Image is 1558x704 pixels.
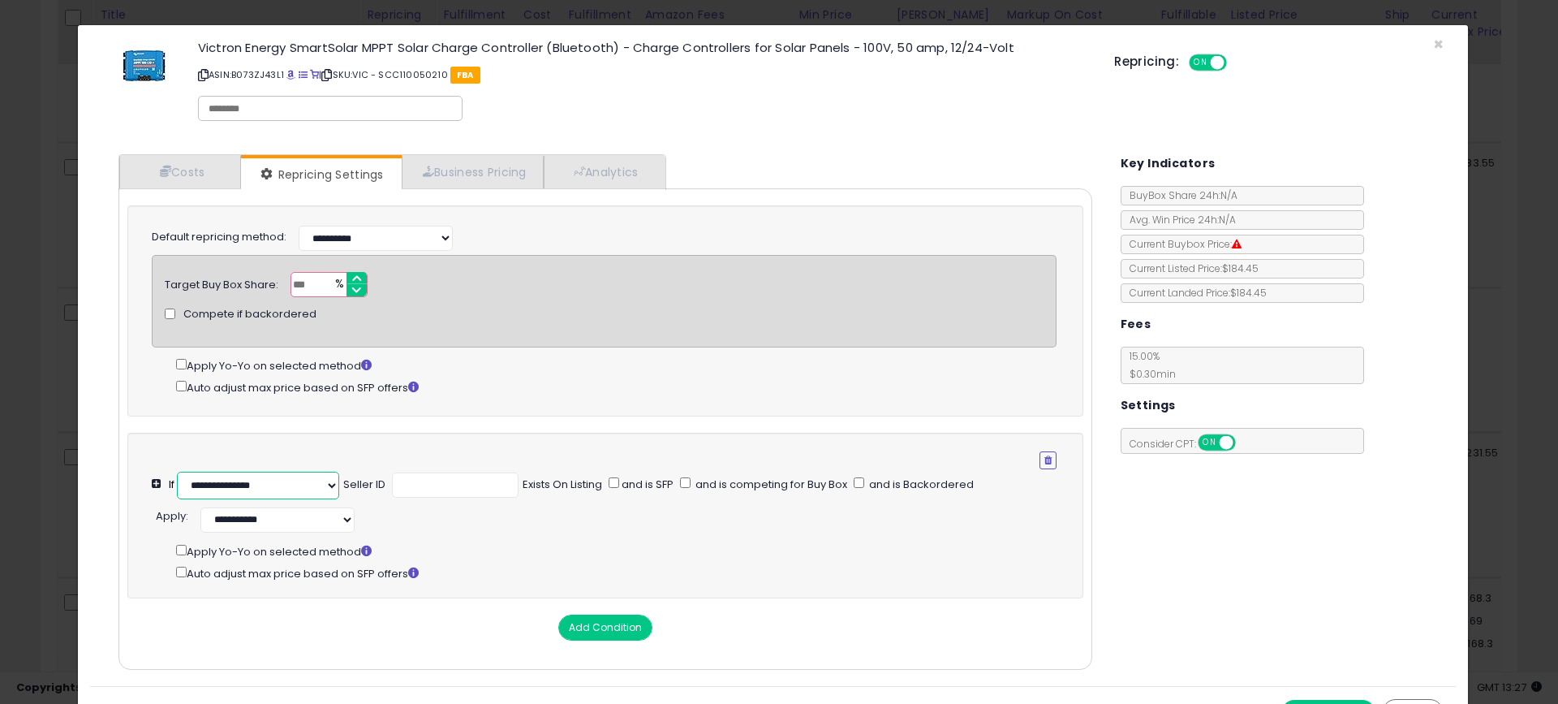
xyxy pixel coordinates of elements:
h5: Repricing: [1114,55,1179,68]
div: Apply Yo-Yo on selected method [176,542,1074,560]
span: and is competing for Buy Box [693,477,847,492]
h5: Key Indicators [1121,153,1216,174]
span: OFF [1233,436,1259,450]
a: Business Pricing [402,155,544,188]
div: Target Buy Box Share: [165,272,278,293]
span: Consider CPT: [1121,437,1257,451]
span: Current Landed Price: $184.45 [1121,286,1267,300]
span: ON [1190,56,1211,70]
img: 41Go6Pb78bL._SL60_.jpg [120,41,169,90]
a: Your listing only [310,68,319,81]
span: % [325,273,351,297]
span: BuyBox Share 24h: N/A [1121,188,1237,202]
span: OFF [1224,56,1250,70]
span: and is SFP [619,477,674,492]
span: FBA [450,67,480,84]
div: Seller ID [343,477,385,493]
span: Avg. Win Price 24h: N/A [1121,213,1236,227]
h3: Victron Energy SmartSolar MPPT Solar Charge Controller (Bluetooth) - Charge Controllers for Solar... [198,41,1090,54]
a: All offer listings [299,68,308,81]
div: Exists On Listing [523,477,602,493]
div: Auto adjust max price based on SFP offers [176,564,1074,582]
i: Suppressed Buy Box [1232,240,1242,249]
label: Default repricing method: [152,230,286,245]
span: and is Backordered [867,477,974,492]
span: Compete if backordered [183,307,316,322]
span: Apply [156,508,186,524]
div: Apply Yo-Yo on selected method [176,356,1057,374]
span: ON [1199,436,1220,450]
h5: Settings [1121,395,1176,416]
a: Analytics [544,155,664,188]
a: Costs [119,155,241,188]
a: BuyBox page [286,68,295,81]
a: Repricing Settings [241,158,400,191]
div: : [156,503,188,525]
span: 15.00 % [1121,349,1176,381]
span: Current Buybox Price: [1121,237,1242,251]
span: × [1433,32,1444,56]
div: Auto adjust max price based on SFP offers [176,378,1057,396]
h5: Fees [1121,314,1151,335]
p: ASIN: B073ZJ43L1 | SKU: VIC - SCC110050210 [198,62,1090,88]
i: Remove Condition [1044,456,1052,465]
span: $0.30 min [1121,367,1176,381]
span: Current Listed Price: $184.45 [1121,261,1259,275]
button: Add Condition [558,615,652,641]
